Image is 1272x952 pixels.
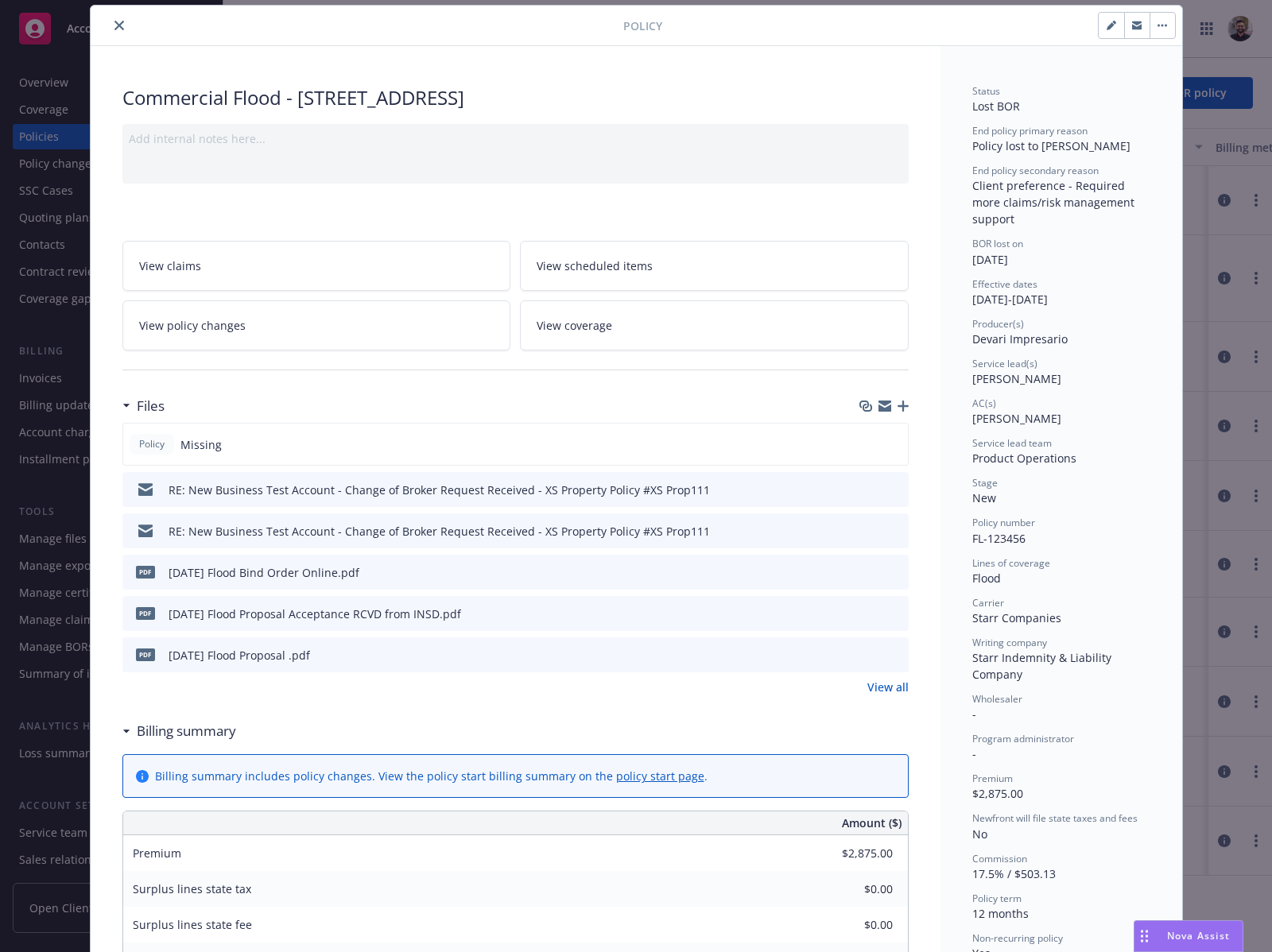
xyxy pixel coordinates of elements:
span: Newfront will file state taxes and fees [972,811,1138,825]
span: Policy number [972,516,1035,529]
span: 17.5% / $503.13 [972,866,1056,881]
span: Nova Assist [1167,929,1230,942]
span: No [972,826,987,842]
div: Drag to move [1134,921,1154,951]
div: [DATE] Flood Bind Order Online.pdf [169,564,359,581]
span: Stage [972,476,998,490]
button: download file [863,647,875,664]
span: Service lead(s) [972,357,1037,370]
button: download file [863,523,875,540]
a: View all [867,679,909,695]
span: BOR lost on [972,237,1023,250]
span: Surplus lines state fee [133,917,252,932]
span: Effective dates [972,277,1037,291]
span: [PERSON_NAME] [972,411,1061,426]
button: download file [863,564,875,581]
button: Nova Assist [1134,920,1243,952]
span: Premium [972,772,1013,785]
a: policy start page [616,768,704,784]
span: Policy term [972,892,1022,905]
span: Wholesaler [972,692,1022,706]
span: 12 months [972,906,1029,921]
span: Service lead team [972,436,1052,450]
span: Status [972,84,1000,98]
span: pdf [136,607,155,619]
h3: Billing summary [137,721,236,741]
span: Producer(s) [972,317,1024,331]
div: Billing summary [122,721,236,741]
div: RE: New Business Test Account - Change of Broker Request Received - XS Property Policy #XS Prop111 [169,482,710,498]
span: Starr Indemnity & Liability Company [972,650,1115,682]
div: Add internal notes here... [129,130,902,147]
span: - [972,706,976,722]
span: FL-123456 [972,531,1026,546]
span: Product Operations [972,451,1076,466]
span: Devari Impresario [972,331,1068,346]
span: Missing [180,436,222,453]
button: preview file [888,482,902,498]
span: Carrier [972,596,1004,610]
span: Program administrator [972,732,1074,745]
span: Starr Companies [972,610,1061,625]
a: View coverage [520,300,909,350]
span: Client preference - Required more claims/risk management support [972,178,1138,226]
span: End policy primary reason [972,124,1088,137]
span: pdf [136,566,155,578]
div: [DATE] Flood Proposal .pdf [169,647,310,664]
span: - [972,746,976,761]
button: download file [863,606,875,622]
span: Premium [133,846,181,861]
span: Policy lost to [PERSON_NAME] [972,138,1130,153]
span: Amount ($) [842,815,902,831]
span: Writing company [972,636,1047,649]
span: $2,875.00 [972,786,1023,801]
span: Non-recurring policy [972,931,1063,945]
div: [DATE] Flood Proposal Acceptance RCVD from INSD.pdf [169,606,461,622]
input: 0.00 [799,842,902,865]
span: View coverage [537,317,612,334]
button: preview file [888,564,902,581]
span: Policy [136,437,168,451]
span: [DATE] [972,252,1008,267]
span: Surplus lines state tax [133,881,251,896]
a: View claims [122,241,511,291]
div: Commercial Flood - [STREET_ADDRESS] [122,84,909,111]
span: Commission [972,852,1027,865]
h3: Files [137,396,165,416]
div: Files [122,396,165,416]
span: New [972,490,996,505]
button: preview file [888,606,902,622]
input: 0.00 [799,877,902,901]
input: 0.00 [799,913,902,937]
div: Billing summary includes policy changes. View the policy start billing summary on the . [155,768,708,784]
button: preview file [888,647,902,664]
span: View claims [139,257,201,274]
span: AC(s) [972,397,996,410]
button: close [110,16,129,35]
a: View scheduled items [520,241,909,291]
div: RE: New Business Test Account - Change of Broker Request Received - XS Property Policy #XS Prop111 [169,523,710,540]
span: [PERSON_NAME] [972,371,1061,386]
div: [DATE] - [DATE] [972,277,1150,308]
button: preview file [888,523,902,540]
a: View policy changes [122,300,511,350]
span: View scheduled items [537,257,653,274]
button: download file [863,482,875,498]
span: pdf [136,648,155,660]
span: Lines of coverage [972,556,1050,570]
span: Lost BOR [972,99,1020,114]
span: End policy secondary reason [972,164,1099,177]
span: Flood [972,571,1001,586]
span: View policy changes [139,317,246,334]
span: Policy [623,17,662,34]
